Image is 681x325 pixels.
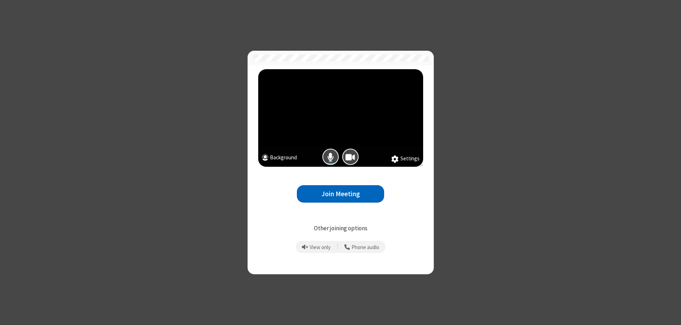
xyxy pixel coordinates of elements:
[391,155,420,163] button: Settings
[337,242,338,252] span: |
[262,154,297,163] button: Background
[342,241,382,253] button: Use your phone for mic and speaker while you view the meeting on this device.
[258,224,423,233] p: Other joining options
[299,241,333,253] button: Prevent echo when there is already an active mic and speaker in the room.
[310,244,331,250] span: View only
[342,149,359,165] button: Camera is on
[351,244,379,250] span: Phone audio
[297,185,384,203] button: Join Meeting
[322,149,339,165] button: Mic is on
